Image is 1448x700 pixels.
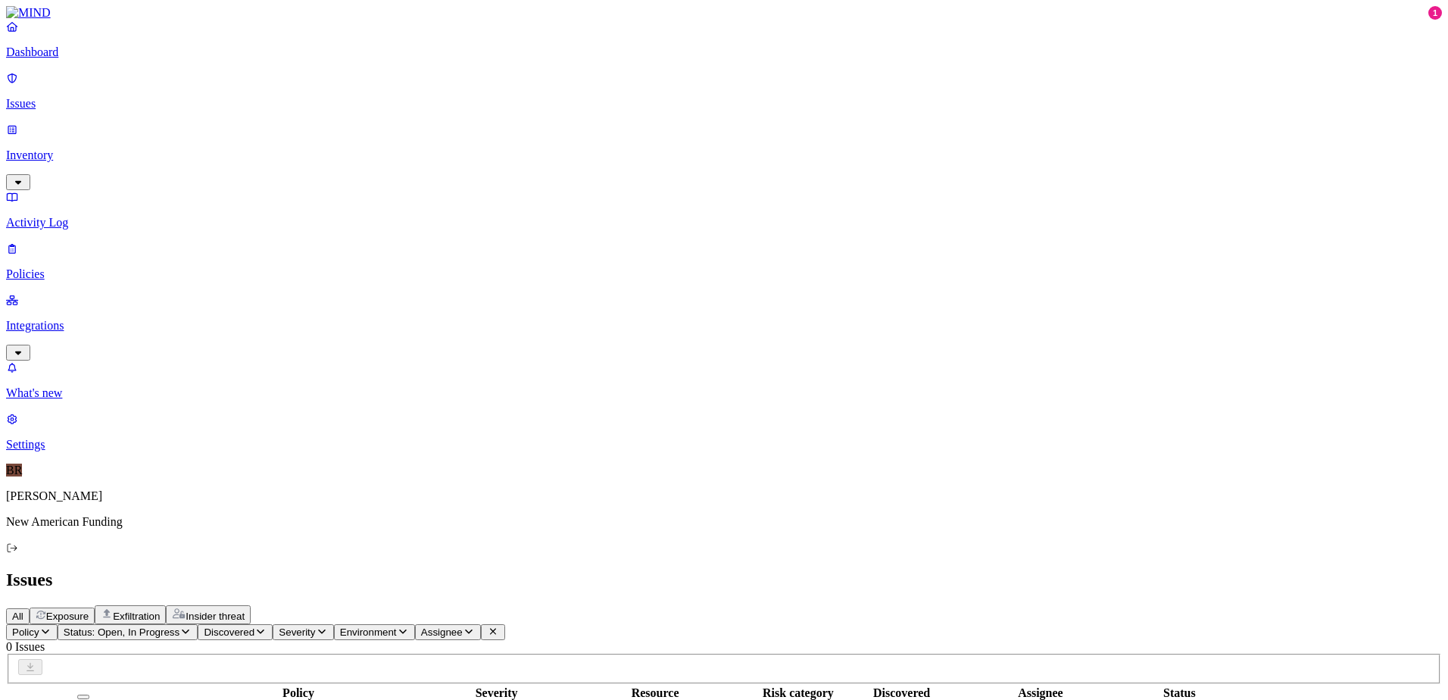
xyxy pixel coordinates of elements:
div: 1 [1428,6,1442,20]
span: Environment [340,627,397,638]
div: Resource [557,686,753,700]
p: What's new [6,386,1442,400]
div: Status [1122,686,1237,700]
span: Status: Open, In Progress [64,627,179,638]
a: Issues [6,71,1442,111]
span: BR [6,464,22,477]
div: Risk category [756,686,841,700]
a: Activity Log [6,190,1442,230]
span: 0 Issues [6,640,45,653]
a: Integrations [6,293,1442,358]
span: Policy [12,627,39,638]
span: All [12,611,23,622]
a: Policies [6,242,1442,281]
p: Policies [6,267,1442,281]
img: MIND [6,6,51,20]
span: Severity [279,627,315,638]
p: Dashboard [6,45,1442,59]
a: Inventory [6,123,1442,188]
p: Inventory [6,148,1442,162]
span: Exfiltration [113,611,160,622]
a: What's new [6,361,1442,400]
h2: Issues [6,570,1442,590]
div: Assignee [963,686,1118,700]
span: Discovered [204,627,254,638]
a: Settings [6,412,1442,452]
span: Exposure [46,611,89,622]
a: MIND [6,6,1442,20]
p: [PERSON_NAME] [6,489,1442,503]
div: Discovered [844,686,960,700]
p: Integrations [6,319,1442,333]
div: Severity [438,686,554,700]
a: Dashboard [6,20,1442,59]
p: Settings [6,438,1442,452]
button: Select all [77,695,89,699]
p: Activity Log [6,216,1442,230]
span: Insider threat [186,611,245,622]
p: Issues [6,97,1442,111]
p: New American Funding [6,515,1442,529]
span: Assignee [421,627,463,638]
div: Policy [161,686,435,700]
